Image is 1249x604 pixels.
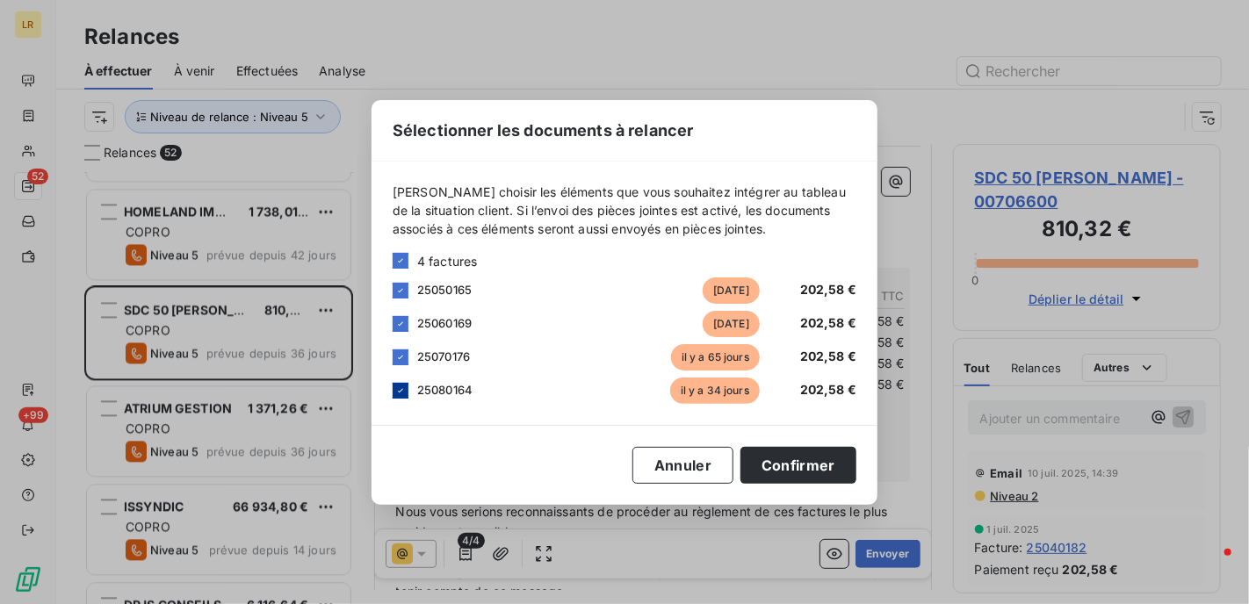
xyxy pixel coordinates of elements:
[417,252,478,270] span: 4 factures
[393,119,694,142] span: Sélectionner les documents à relancer
[1189,544,1231,586] iframe: Intercom live chat
[393,183,856,238] span: [PERSON_NAME] choisir les éléments que vous souhaitez intégrer au tableau de la situation client....
[670,377,760,404] span: il y a 34 jours
[800,382,856,397] span: 202,58 €
[703,311,760,337] span: [DATE]
[800,282,856,297] span: 202,58 €
[417,349,470,363] span: 25070176
[740,447,856,484] button: Confirmer
[417,383,473,397] span: 25080164
[703,277,760,304] span: [DATE]
[417,316,472,330] span: 25060169
[632,447,733,484] button: Annuler
[800,315,856,330] span: 202,58 €
[800,349,856,363] span: 202,58 €
[671,344,760,370] span: il y a 65 jours
[417,283,472,297] span: 25050165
